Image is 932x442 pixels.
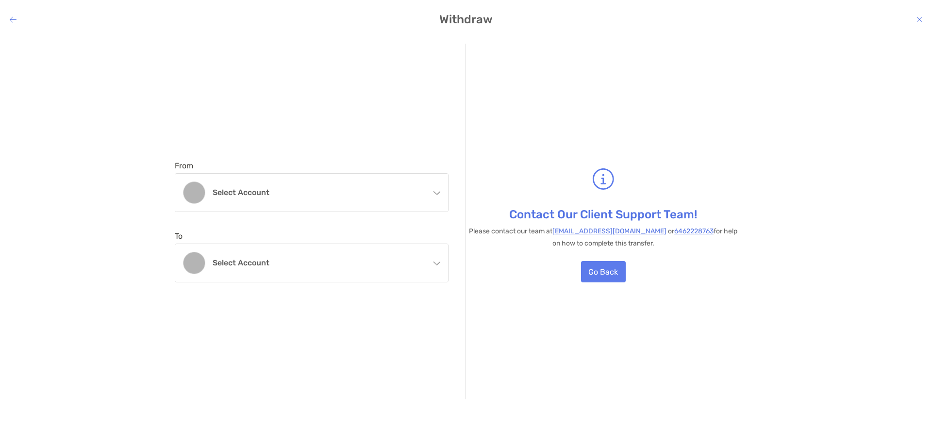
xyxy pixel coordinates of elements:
[175,231,183,241] label: To
[674,227,714,235] a: 6462228763
[509,208,697,221] h3: Contact Our Client Support Team!
[175,161,193,170] label: From
[213,258,422,267] h4: Select account
[581,261,626,282] button: Go Back
[213,188,422,197] h4: Select account
[592,168,614,190] img: Info Icon
[552,227,666,235] a: [EMAIL_ADDRESS][DOMAIN_NAME]
[466,225,740,249] p: Please contact our team at or for help on how to complete this transfer.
